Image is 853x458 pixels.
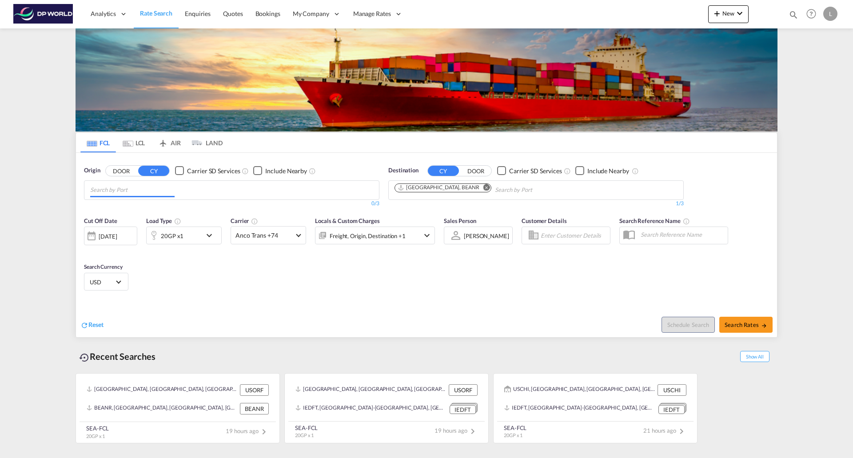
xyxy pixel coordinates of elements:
[564,167,571,175] md-icon: Unchecked: Search for CY (Container Yard) services for all selected carriers.Checked : Search for...
[388,166,419,175] span: Destination
[823,7,837,21] div: L
[464,232,509,239] div: [PERSON_NAME]
[89,275,124,288] md-select: Select Currency: $ USDUnited States Dollar
[79,352,90,363] md-icon: icon-backup-restore
[265,167,307,175] div: Include Nearby
[422,230,432,241] md-icon: icon-chevron-down
[295,403,447,414] div: IEDFT, Dublin-Dublin Ferryport Terminals, Ireland, GB & Ireland, Europe
[158,138,168,144] md-icon: icon-airplane
[658,384,686,396] div: USCHI
[444,217,476,224] span: Sales Person
[138,166,169,176] button: CY
[449,384,478,396] div: USORF
[497,166,562,175] md-checkbox: Checkbox No Ink
[76,153,777,337] div: OriginDOOR CY Checkbox No InkUnchecked: Search for CY (Container Yard) services for all selected ...
[99,232,117,240] div: [DATE]
[76,373,280,443] recent-search-card: [GEOGRAPHIC_DATA], [GEOGRAPHIC_DATA], [GEOGRAPHIC_DATA], [GEOGRAPHIC_DATA], [GEOGRAPHIC_DATA], [G...
[255,10,280,17] span: Bookings
[504,384,655,396] div: USCHI, Chicago, IL, United States, North America, Americas
[393,181,583,197] md-chips-wrap: Chips container. Use arrow keys to select chips.
[80,133,116,152] md-tab-item: FCL
[643,427,687,434] span: 21 hours ago
[712,10,745,17] span: New
[789,10,798,23] div: icon-magnify
[587,167,629,175] div: Include Nearby
[619,217,690,224] span: Search Reference Name
[88,321,104,328] span: Reset
[242,167,249,175] md-icon: Unchecked: Search for CY (Container Yard) services for all selected carriers.Checked : Search for...
[450,405,476,414] div: IEDFT
[84,263,123,270] span: Search Currency
[84,227,137,245] div: [DATE]
[295,424,318,432] div: SEA-FCL
[398,184,481,191] div: Press delete to remove this chip.
[522,217,566,224] span: Customer Details
[460,166,491,176] button: DOOR
[86,433,105,439] span: 20GP x 1
[240,384,269,396] div: USORF
[761,323,767,329] md-icon: icon-arrow-right
[226,427,269,434] span: 19 hours ago
[509,167,562,175] div: Carrier SD Services
[478,184,491,193] button: Remove
[804,6,823,22] div: Help
[295,384,446,396] div: USORF, Norfolk, VA, United States, North America, Americas
[428,166,459,176] button: CY
[398,184,479,191] div: Antwerp, BEANR
[91,9,116,18] span: Analytics
[259,426,269,437] md-icon: icon-chevron-right
[187,167,240,175] div: Carrier SD Services
[223,10,243,17] span: Quotes
[541,229,607,242] input: Enter Customer Details
[84,244,91,256] md-datepicker: Select
[90,278,115,286] span: USD
[712,8,722,19] md-icon: icon-plus 400-fg
[575,166,629,175] md-checkbox: Checkbox No Ink
[676,426,687,437] md-icon: icon-chevron-right
[284,373,489,443] recent-search-card: [GEOGRAPHIC_DATA], [GEOGRAPHIC_DATA], [GEOGRAPHIC_DATA], [GEOGRAPHIC_DATA], [GEOGRAPHIC_DATA], [G...
[683,218,690,225] md-icon: Your search will be saved by the below given name
[493,373,698,443] recent-search-card: USCHI, [GEOGRAPHIC_DATA], [GEOGRAPHIC_DATA], [GEOGRAPHIC_DATA], [GEOGRAPHIC_DATA], [GEOGRAPHIC_DA...
[734,8,745,19] md-icon: icon-chevron-down
[658,405,685,414] div: IEDFT
[353,9,391,18] span: Manage Rates
[106,166,137,176] button: DOOR
[187,133,223,152] md-tab-item: LAND
[13,4,73,24] img: c08ca190194411f088ed0f3ba295208c.png
[725,321,767,328] span: Search Rates
[315,227,435,244] div: Freight Origin Destination Factory Stuffingicon-chevron-down
[708,5,749,23] button: icon-plus 400-fgNewicon-chevron-down
[87,403,238,414] div: BEANR, Antwerp, Belgium, Western Europe, Europe
[251,218,258,225] md-icon: The selected Trucker/Carrierwill be displayed in the rate results If the rates are from another f...
[309,167,316,175] md-icon: Unchecked: Ignores neighbouring ports when fetching rates.Checked : Includes neighbouring ports w...
[185,10,211,17] span: Enquiries
[719,317,773,333] button: Search Ratesicon-arrow-right
[315,217,380,224] span: Locals & Custom Charges
[293,9,329,18] span: My Company
[84,200,379,207] div: 0/3
[80,133,223,152] md-pagination-wrapper: Use the left and right arrow keys to navigate between tabs
[151,133,187,152] md-tab-item: AIR
[90,183,175,197] input: Chips input.
[789,10,798,20] md-icon: icon-magnify
[495,183,579,197] input: Chips input.
[467,426,478,437] md-icon: icon-chevron-right
[295,432,314,438] span: 20GP x 1
[740,351,769,362] span: Show All
[434,427,478,434] span: 19 hours ago
[330,230,406,242] div: Freight Origin Destination Factory Stuffing
[504,403,656,414] div: IEDFT, Dublin-Dublin Ferryport Terminals, Ireland, GB & Ireland, Europe
[76,346,159,366] div: Recent Searches
[504,432,522,438] span: 20GP x 1
[80,320,104,330] div: icon-refreshReset
[253,166,307,175] md-checkbox: Checkbox No Ink
[204,230,219,241] md-icon: icon-chevron-down
[240,403,269,414] div: BEANR
[174,218,181,225] md-icon: icon-information-outline
[235,231,293,240] span: Anco Trans +74
[636,228,728,241] input: Search Reference Name
[116,133,151,152] md-tab-item: LCL
[175,166,240,175] md-checkbox: Checkbox No Ink
[146,227,222,244] div: 20GP x1icon-chevron-down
